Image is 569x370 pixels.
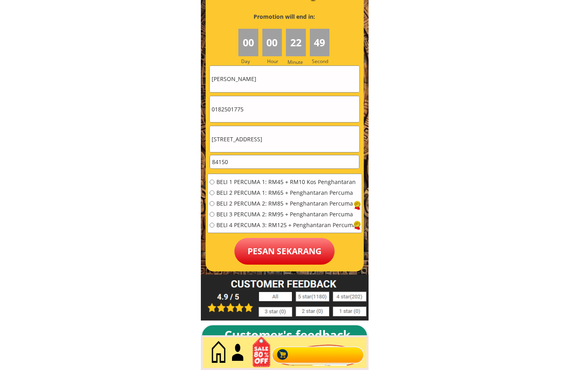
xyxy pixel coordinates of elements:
h3: Second [312,57,331,65]
h3: Promotion will end in: [239,12,329,21]
input: Zipcode [210,155,359,168]
input: Alamat [210,126,359,152]
span: BELI 2 PERCUMA 2: RM85 + Penghantaran Percuma [216,201,356,206]
span: BELI 2 PERCUMA 1: RM65 + Penghantaran Percuma [216,190,356,196]
h3: Minute [287,58,305,66]
span: BELI 1 PERCUMA 1: RM45 + RM10 Kos Penghantaran [216,179,356,185]
h3: Hour [267,57,284,65]
input: Nama [210,66,359,92]
div: Customer's feedback [224,325,357,344]
p: Pesan sekarang [234,238,335,265]
input: Telefon [210,96,359,122]
span: BELI 4 PERCUMA 3: RM125 + Penghantaran Percuma [216,222,356,228]
span: BELI 3 PERCUMA 2: RM95 + Penghantaran Percuma [216,212,356,217]
h3: Day [241,57,261,65]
